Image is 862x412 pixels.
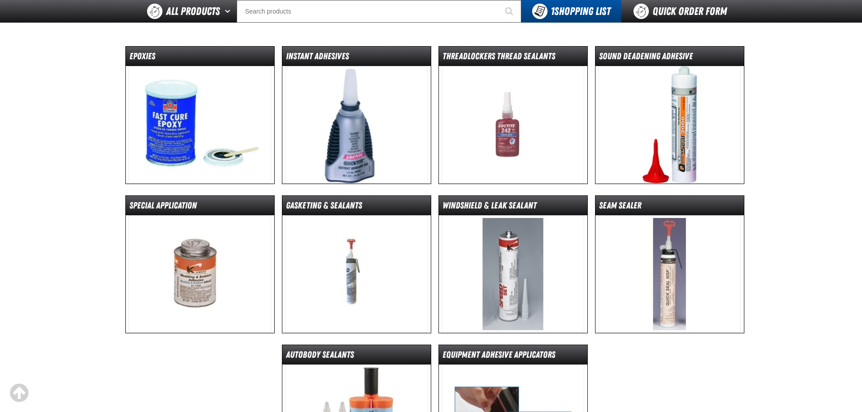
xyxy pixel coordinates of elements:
dt: Special Application [126,199,274,215]
span: All Products [166,3,220,19]
a: Epoxies [125,46,275,184]
strong: 1 [551,5,554,18]
dt: Gasketing & Sealants [282,199,431,215]
img: Special Application [129,215,271,333]
a: Sound Deadening Adhesive [595,46,744,184]
dt: Autobody Sealants [282,349,431,365]
dt: Windshield & Leak Sealant [439,199,587,215]
img: Gasketing & Sealants [285,215,428,333]
dt: Sound Deadening Adhesive [595,50,744,66]
dt: Epoxies [126,50,274,66]
img: Sound Deadening Adhesive [598,66,741,184]
a: Threadlockers Thread Sealants [438,46,588,184]
div: Scroll to the top [9,383,29,403]
img: Epoxies [129,66,271,184]
dt: Equipment Adhesive Applicators [439,349,587,365]
a: Special Application [125,195,275,333]
img: Windshield & Leak Sealant [442,215,584,333]
dt: Threadlockers Thread Sealants [439,50,587,66]
dt: Seam Sealer [595,199,744,215]
span: Shopping List [551,5,610,18]
img: Threadlockers Thread Sealants [442,66,584,184]
img: Instant Adhesives [285,66,428,184]
dt: Instant Adhesives [282,50,431,66]
a: Gasketing & Sealants [282,195,431,333]
a: Windshield & Leak Sealant [438,195,588,333]
img: Seam Sealer [598,215,741,333]
a: Instant Adhesives [282,46,431,184]
a: Seam Sealer [595,195,744,333]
